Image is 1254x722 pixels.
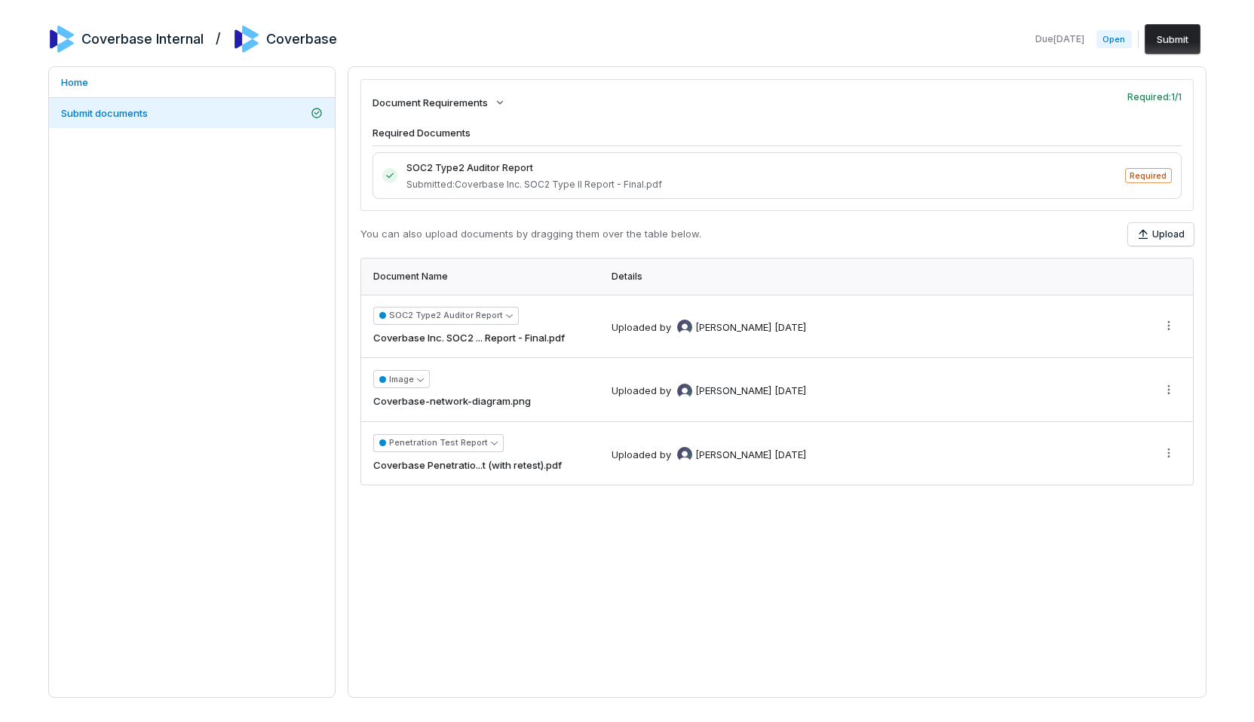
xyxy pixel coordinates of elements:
[373,271,593,283] div: Document Name
[1157,378,1181,401] button: More actions
[774,384,806,399] div: [DATE]
[373,126,1182,146] h4: Required Documents
[774,448,806,463] div: [DATE]
[373,458,562,473] span: Coverbase Penetratio...t (with retest).pdf
[373,96,489,109] span: Document Requirements
[660,447,771,462] div: by
[368,87,511,118] button: Document Requirements
[612,447,806,462] div: Uploaded
[1035,33,1084,45] span: Due [DATE]
[1096,30,1131,48] span: Open
[660,384,771,399] div: by
[81,29,204,49] h2: Coverbase Internal
[49,98,335,128] a: Submit documents
[1145,24,1200,54] button: Submit
[1128,223,1194,246] button: Upload
[677,447,692,462] img: Amanda Pettenati avatar
[373,434,504,452] button: Penetration Test Report
[695,384,771,399] span: [PERSON_NAME]
[677,384,692,399] img: Amanda Pettenati avatar
[1127,91,1182,103] span: Required: 1 / 1
[612,384,806,399] div: Uploaded
[1157,314,1181,337] button: More actions
[1157,442,1181,464] button: More actions
[373,307,519,325] button: SOC2 Type2 Auditor Report
[373,394,531,409] span: Coverbase-network-diagram.png
[406,161,1117,176] span: SOC2 Type2 Auditor Report
[266,29,337,49] h2: Coverbase
[677,320,692,335] img: Amanda Pettenati avatar
[373,370,430,388] button: Image
[360,227,701,242] p: You can also upload documents by dragging them over the table below.
[612,271,1139,283] div: Details
[216,26,221,48] h2: /
[49,67,335,97] a: Home
[406,179,1117,191] span: Submitted: Coverbase Inc. SOC2 Type II Report - Final.pdf
[61,107,148,119] span: Submit documents
[695,448,771,463] span: [PERSON_NAME]
[774,320,806,335] div: [DATE]
[612,320,806,335] div: Uploaded
[373,331,565,346] span: Coverbase Inc. SOC2 ... Report - Final.pdf
[695,320,771,335] span: [PERSON_NAME]
[1125,168,1171,183] span: Required
[660,320,771,335] div: by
